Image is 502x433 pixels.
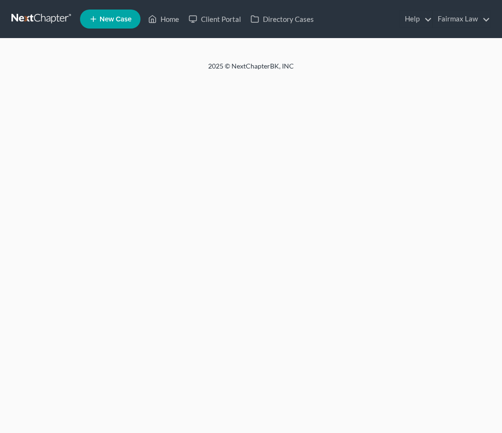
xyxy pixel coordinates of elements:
[184,10,246,28] a: Client Portal
[22,61,480,79] div: 2025 © NextChapterBK, INC
[400,10,432,28] a: Help
[433,10,490,28] a: Fairmax Law
[80,10,141,29] new-legal-case-button: New Case
[246,10,319,28] a: Directory Cases
[143,10,184,28] a: Home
